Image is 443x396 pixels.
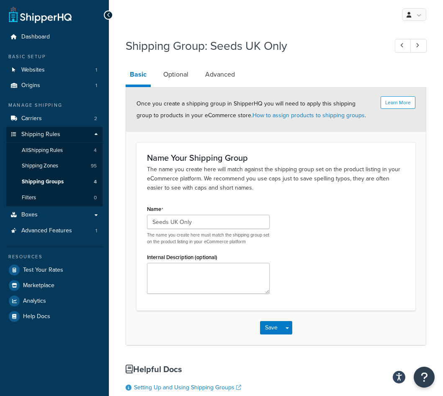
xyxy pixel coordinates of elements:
p: The name you create here will match against the shipping group set on the product listing in your... [147,165,405,193]
span: Shipping Zones [22,162,58,170]
button: Learn More [381,96,415,109]
a: Origins1 [6,78,103,93]
a: Next Record [410,39,427,53]
a: Advanced [201,64,239,85]
a: Setting Up and Using Shipping Groups [134,383,241,392]
span: Carriers [21,115,42,122]
a: Test Your Rates [6,262,103,278]
a: AllShipping Rules4 [6,143,103,158]
div: Basic Setup [6,53,103,60]
span: Boxes [21,211,38,219]
li: Carriers [6,111,103,126]
a: Help Docs [6,309,103,324]
a: Marketplace [6,278,103,293]
span: Shipping Groups [22,178,64,185]
label: Name [147,206,163,213]
a: Dashboard [6,29,103,45]
li: Websites [6,62,103,78]
a: Websites1 [6,62,103,78]
span: 1 [95,67,97,74]
li: Filters [6,190,103,206]
a: Filters0 [6,190,103,206]
a: Shipping Zones95 [6,158,103,174]
button: Open Resource Center [414,367,435,388]
span: Test Your Rates [23,267,63,274]
span: 2 [94,115,97,122]
div: Resources [6,253,103,260]
li: Shipping Rules [6,127,103,206]
label: Internal Description (optional) [147,254,217,260]
span: Marketplace [23,282,54,289]
a: Optional [159,64,193,85]
a: Analytics [6,293,103,309]
li: Shipping Zones [6,158,103,174]
span: Dashboard [21,33,50,41]
a: How to assign products to shipping groups [252,111,365,120]
p: The name you create here must match the shipping group set on the product listing in your eCommer... [147,232,270,245]
span: Help Docs [23,313,50,320]
span: 4 [94,178,97,185]
span: Advanced Features [21,227,72,234]
span: 1 [95,82,97,89]
a: Shipping Groups4 [6,174,103,190]
a: Basic [126,64,151,87]
span: Analytics [23,298,46,305]
h1: Shipping Group: Seeds UK Only [126,38,379,54]
button: Save [260,321,283,334]
li: Origins [6,78,103,93]
a: Previous Record [395,39,411,53]
span: 0 [94,194,97,201]
span: Once you create a shipping group in ShipperHQ you will need to apply this shipping group to produ... [137,99,366,120]
h3: Name Your Shipping Group [147,153,405,162]
span: Shipping Rules [21,131,60,138]
div: Manage Shipping [6,102,103,109]
span: 4 [94,147,97,154]
span: Filters [22,194,36,201]
a: Carriers2 [6,111,103,126]
li: Shipping Groups [6,174,103,190]
a: Advanced Features1 [6,223,103,239]
span: 95 [91,162,97,170]
span: All Shipping Rules [22,147,63,154]
a: Shipping Rules [6,127,103,142]
span: 1 [95,227,97,234]
li: Advanced Features [6,223,103,239]
a: Boxes [6,207,103,223]
span: Websites [21,67,45,74]
h3: Helpful Docs [126,365,426,374]
span: Origins [21,82,40,89]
